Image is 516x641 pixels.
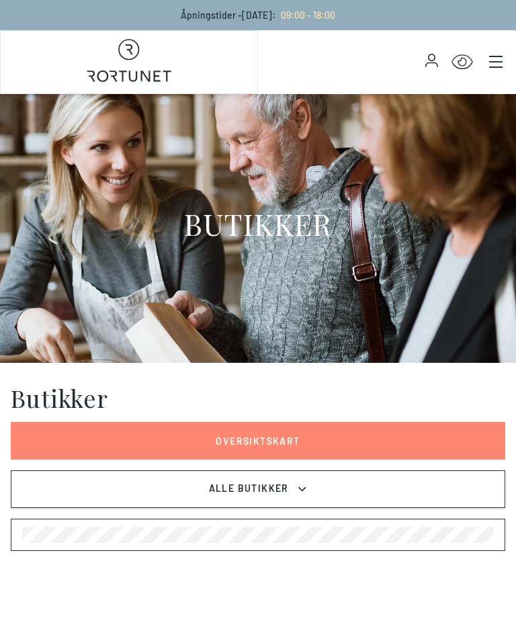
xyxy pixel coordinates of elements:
[11,470,505,508] button: Alle Butikker
[207,481,290,497] span: Alle Butikker
[281,9,335,21] span: 09:00 - 18:00
[486,52,505,71] button: Main menu
[11,422,505,460] a: Oversiktskart
[184,205,333,242] h1: BUTIKKER
[275,9,335,21] a: 09:00 - 18:00
[11,384,108,411] h1: Butikker
[451,52,473,73] button: Open Accessibility Menu
[181,8,335,22] p: Åpningstider - [DATE] :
